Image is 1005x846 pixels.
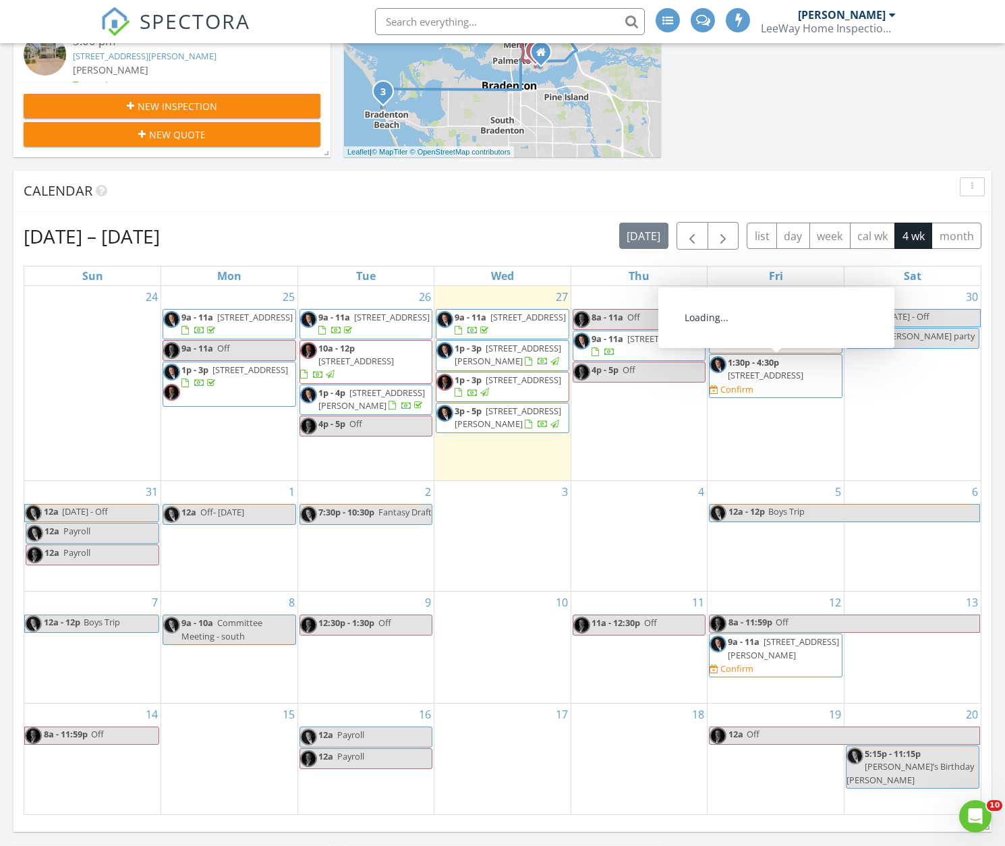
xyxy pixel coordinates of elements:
[455,374,482,386] span: 1p - 3p
[24,481,161,592] td: Go to August 31, 2025
[24,33,320,119] a: 3:00 pm [STREET_ADDRESS][PERSON_NAME] [PERSON_NAME] 0 minutes drive time 0.0 miles
[318,729,333,741] span: 12a
[728,311,755,323] span: 9a - 1p
[24,223,160,250] h2: [DATE] – [DATE]
[214,266,244,285] a: Monday
[300,342,317,359] img: image_42125_at_10.41pm.jpeg
[710,662,753,675] a: Confirm
[181,342,213,354] span: 9a - 11a
[297,592,434,704] td: Go to September 9, 2025
[45,525,59,537] span: 12a
[80,266,106,285] a: Sunday
[844,286,981,481] td: Go to August 30, 2025
[436,374,453,391] img: image_42125_at_10.41pm.jpeg
[43,727,88,744] span: 8a - 11:59p
[63,525,90,537] span: Payroll
[455,342,561,367] span: [STREET_ADDRESS][PERSON_NAME]
[987,800,1002,811] span: 10
[689,286,707,308] a: Go to August 28, 2025
[488,266,517,285] a: Wednesday
[297,286,434,481] td: Go to August 26, 2025
[644,617,657,629] span: Off
[380,88,386,97] i: 3
[300,729,317,745] img: mark_websizeresolution_3square.jpg
[163,309,296,339] a: 9a - 11a [STREET_ADDRESS]
[865,330,880,342] span: 12a
[728,505,766,521] span: 12a - 12p
[300,750,317,767] img: image_42125_at_10.41pm.jpeg
[84,616,120,628] span: Boys Trip
[969,481,981,503] a: Go to September 6, 2025
[592,364,619,376] span: 4p - 5p
[963,704,981,725] a: Go to September 20, 2025
[850,223,896,249] button: cal wk
[297,704,434,814] td: Go to September 16, 2025
[708,592,844,704] td: Go to September 12, 2025
[337,750,364,762] span: Payroll
[353,266,378,285] a: Tuesday
[761,22,896,35] div: LeeWay Home Inspection LLC
[573,331,706,361] a: 9a - 11a [STREET_ADDRESS]
[710,636,726,652] img: mark_websizeresolution_3square.jpg
[286,481,297,503] a: Go to September 1, 2025
[710,356,726,373] img: mark_websizeresolution_3square.jpg
[553,286,571,308] a: Go to August 27, 2025
[571,481,708,592] td: Go to September 4, 2025
[573,333,590,349] img: mark_websizeresolution_3square.jpg
[24,33,66,76] img: streetview
[884,330,975,342] span: [PERSON_NAME] party
[434,704,571,814] td: Go to September 17, 2025
[349,418,362,430] span: Off
[689,704,707,725] a: Go to September 18, 2025
[747,223,777,249] button: list
[728,311,834,336] a: 9a - 1p [STREET_ADDRESS]
[573,617,590,633] img: image_42125_at_10.41pm.jpeg
[689,592,707,613] a: Go to September 11, 2025
[347,148,370,156] a: Leaflet
[378,617,391,629] span: Off
[708,704,844,814] td: Go to September 19, 2025
[490,311,566,323] span: [STREET_ADDRESS]
[728,636,839,660] a: 9a - 11a [STREET_ADDRESS][PERSON_NAME]
[959,800,992,833] iframe: Intercom live chat
[297,481,434,592] td: Go to September 2, 2025
[627,333,703,345] span: [STREET_ADDRESS]
[623,364,635,376] span: Off
[832,481,844,503] a: Go to September 5, 2025
[963,286,981,308] a: Go to August 30, 2025
[43,615,81,632] span: 12a - 12p
[436,309,569,339] a: 9a - 11a [STREET_ADDRESS]
[571,592,708,704] td: Go to September 11, 2025
[486,374,561,386] span: [STREET_ADDRESS]
[710,615,726,632] img: image_42125_at_10.41pm.jpeg
[677,222,708,250] button: Previous
[300,387,317,403] img: mark_websizeresolution_3square.jpg
[286,592,297,613] a: Go to September 8, 2025
[720,384,753,395] div: Confirm
[410,148,511,156] a: © OpenStreetMap contributors
[708,222,739,250] button: Next
[318,387,425,412] a: 1p - 4p [STREET_ADDRESS][PERSON_NAME]
[416,286,434,308] a: Go to August 26, 2025
[436,342,453,359] img: mark_websizeresolution_3square.jpg
[747,728,759,740] span: Off
[143,481,161,503] a: Go to August 31, 2025
[138,99,217,113] span: New Inspection
[436,340,569,370] a: 1p - 3p [STREET_ADDRESS][PERSON_NAME]
[894,223,932,249] button: 4 wk
[709,633,842,677] a: 9a - 11a [STREET_ADDRESS][PERSON_NAME] Confirm
[280,704,297,725] a: Go to September 15, 2025
[434,481,571,592] td: Go to September 3, 2025
[63,546,90,559] span: Payroll
[759,311,834,323] span: [STREET_ADDRESS]
[62,505,108,517] span: [DATE] - Off
[143,704,161,725] a: Go to September 14, 2025
[73,50,217,62] a: [STREET_ADDRESS][PERSON_NAME]
[626,266,652,285] a: Thursday
[573,311,590,328] img: image_42125_at_10.41pm.jpeg
[318,617,374,629] span: 12:30p - 1:30p
[140,7,250,35] span: SPECTORA
[181,617,262,642] span: Committee Meeting - south
[436,405,453,422] img: mark_websizeresolution_3square.jpg
[300,342,394,380] a: 10a - 12p [STREET_ADDRESS]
